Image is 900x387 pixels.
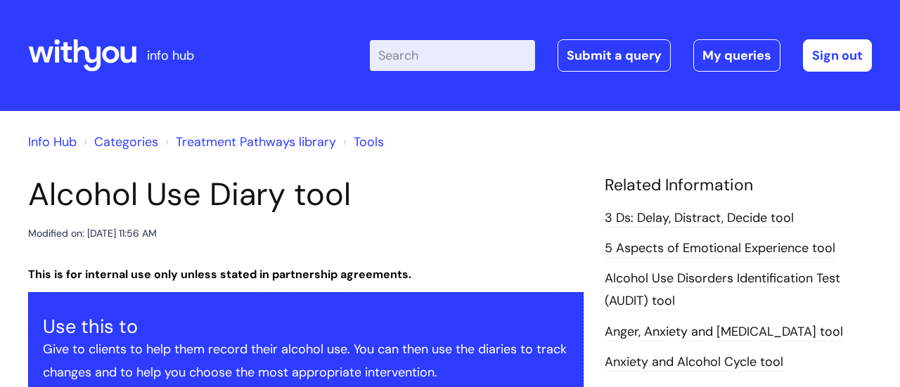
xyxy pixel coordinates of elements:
[605,353,783,372] a: Anxiety and Alcohol Cycle tool
[558,39,671,72] a: Submit a query
[693,39,780,72] a: My queries
[43,315,569,338] h3: Use this to
[605,240,835,258] a: 5 Aspects of Emotional Experience tool
[803,39,872,72] a: Sign out
[340,131,384,153] li: Tools
[162,131,336,153] li: Treatment Pathways library
[605,209,794,228] a: 3 Ds: Delay, Distract, Decide tool
[605,323,843,341] a: Anger, Anxiety and [MEDICAL_DATA] tool
[80,131,158,153] li: Solution home
[43,338,569,383] p: Give to clients to help them record their alcohol use. You can then use the diaries to track chan...
[28,267,411,282] strong: This is for internal use only unless stated in partnership agreements.
[147,44,194,67] p: info hub
[28,133,77,150] a: Info Hub
[370,40,535,71] input: Search
[605,270,840,310] a: Alcohol Use Disorders Identification Test (AUDIT) tool
[605,176,872,195] h4: Related Information
[28,176,584,214] h1: Alcohol Use Diary tool
[28,225,157,242] div: Modified on: [DATE] 11:56 AM
[94,133,158,150] a: Categories
[370,39,872,72] div: | -
[354,133,384,150] a: Tools
[176,133,336,150] a: Treatment Pathways library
